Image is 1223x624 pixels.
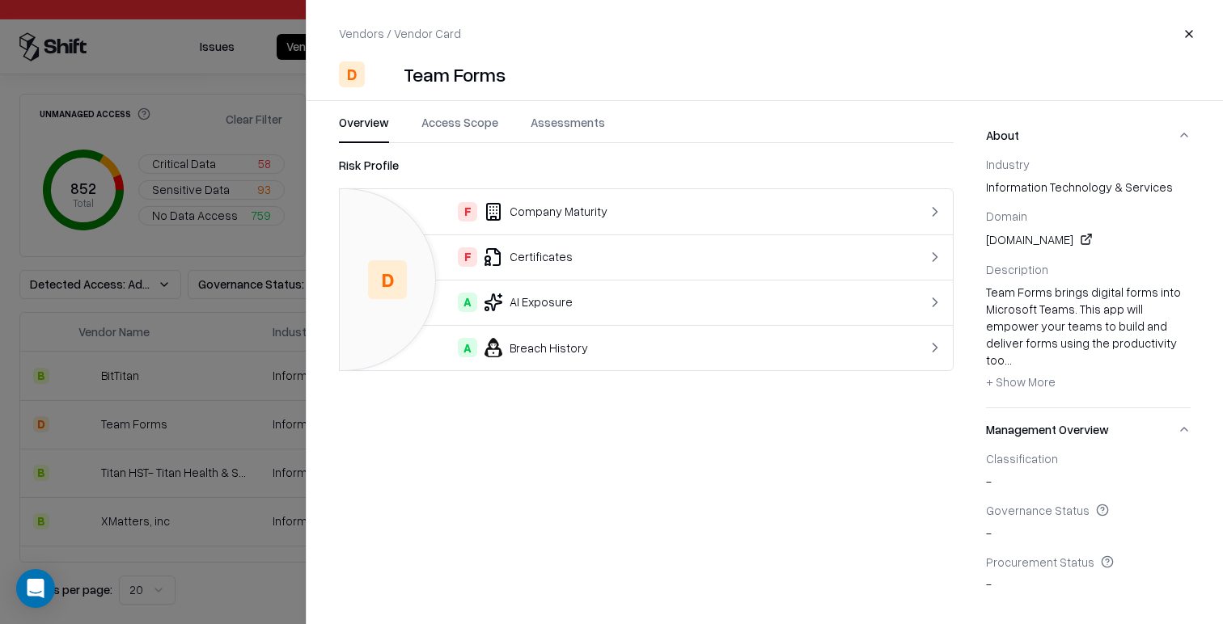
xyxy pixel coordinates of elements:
button: + Show More [986,369,1056,394]
div: A [458,338,477,357]
button: Access Scope [421,114,498,143]
div: Team Forms [404,61,506,87]
div: Team Forms brings digital forms into Microsoft Teams. This app will empower your teams to build a... [986,284,1191,395]
div: - [986,554,1191,593]
div: F [458,247,477,267]
div: Description [986,262,1191,276]
span: + Show More [986,374,1056,389]
div: Domain [986,209,1191,223]
div: Management Overview [986,451,1191,605]
p: Vendors / Vendor Card [339,25,461,42]
div: Industry [986,157,1191,171]
div: Risk Profile [339,156,954,175]
button: Assessments [531,114,605,143]
div: Governance Status [986,503,1191,517]
div: - [986,503,1191,542]
img: Team Forms [371,61,397,87]
div: A [458,293,477,312]
div: [DOMAIN_NAME] [986,230,1191,249]
div: D [339,61,365,87]
div: About [986,157,1191,407]
button: Overview [339,114,389,143]
div: Company Maturity [353,202,870,221]
span: ... [1005,352,1012,367]
div: - [986,451,1191,490]
div: AI Exposure [353,293,870,312]
div: Procurement Status [986,554,1191,569]
span: information technology & services [986,179,1191,196]
div: Breach History [353,338,870,357]
div: F [458,202,477,221]
div: Certificates [353,247,870,267]
div: D [368,260,407,299]
div: Classification [986,451,1191,466]
button: About [986,114,1191,157]
button: Management Overview [986,408,1191,451]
